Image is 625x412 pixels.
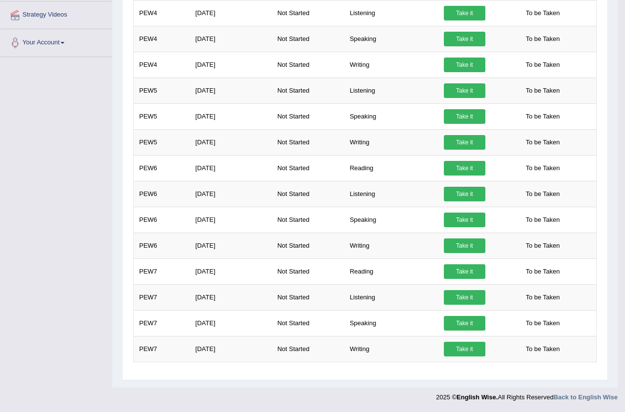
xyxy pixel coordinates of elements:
td: Listening [344,284,438,310]
td: [DATE] [190,207,272,233]
td: Speaking [344,26,438,52]
td: PEW7 [134,336,190,362]
td: [DATE] [190,129,272,155]
a: Take it [444,187,485,201]
td: Writing [344,336,438,362]
a: Your Account [0,29,112,54]
td: Not Started [272,207,344,233]
td: Not Started [272,52,344,78]
a: Take it [444,316,485,331]
td: Not Started [272,310,344,336]
td: Not Started [272,78,344,103]
td: [DATE] [190,52,272,78]
td: Listening [344,78,438,103]
td: [DATE] [190,336,272,362]
td: PEW6 [134,155,190,181]
td: [DATE] [190,181,272,207]
td: [DATE] [190,310,272,336]
td: Reading [344,155,438,181]
td: PEW4 [134,52,190,78]
td: PEW6 [134,233,190,258]
td: Writing [344,233,438,258]
a: Back to English Wise [554,393,618,401]
span: To be Taken [521,6,565,20]
td: Listening [344,181,438,207]
td: PEW6 [134,207,190,233]
a: Take it [444,342,485,356]
div: 2025 © All Rights Reserved [436,388,618,402]
a: Take it [444,83,485,98]
span: To be Taken [521,316,565,331]
td: PEW6 [134,181,190,207]
td: Not Started [272,129,344,155]
a: Take it [444,213,485,227]
span: To be Taken [521,58,565,72]
span: To be Taken [521,83,565,98]
span: To be Taken [521,187,565,201]
td: Not Started [272,284,344,310]
td: [DATE] [190,155,272,181]
td: PEW7 [134,258,190,284]
td: Not Started [272,103,344,129]
span: To be Taken [521,290,565,305]
td: Not Started [272,336,344,362]
span: To be Taken [521,264,565,279]
span: To be Taken [521,32,565,46]
td: Not Started [272,233,344,258]
td: PEW5 [134,103,190,129]
span: To be Taken [521,213,565,227]
a: Strategy Videos [0,1,112,26]
td: Not Started [272,155,344,181]
td: PEW7 [134,310,190,336]
span: To be Taken [521,109,565,124]
a: Take it [444,161,485,176]
td: Writing [344,52,438,78]
a: Take it [444,109,485,124]
td: [DATE] [190,103,272,129]
td: PEW5 [134,129,190,155]
a: Take it [444,290,485,305]
a: Take it [444,32,485,46]
span: To be Taken [521,161,565,176]
td: [DATE] [190,258,272,284]
td: PEW5 [134,78,190,103]
a: Take it [444,135,485,150]
a: Take it [444,238,485,253]
td: [DATE] [190,233,272,258]
td: Speaking [344,207,438,233]
td: [DATE] [190,26,272,52]
td: Not Started [272,181,344,207]
span: To be Taken [521,238,565,253]
a: Take it [444,6,485,20]
td: PEW4 [134,26,190,52]
a: Take it [444,264,485,279]
td: Writing [344,129,438,155]
td: Speaking [344,103,438,129]
td: Reading [344,258,438,284]
span: To be Taken [521,342,565,356]
strong: English Wise. [457,393,498,401]
td: Not Started [272,258,344,284]
span: To be Taken [521,135,565,150]
td: [DATE] [190,78,272,103]
td: PEW7 [134,284,190,310]
td: Speaking [344,310,438,336]
td: Not Started [272,26,344,52]
td: [DATE] [190,284,272,310]
a: Take it [444,58,485,72]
